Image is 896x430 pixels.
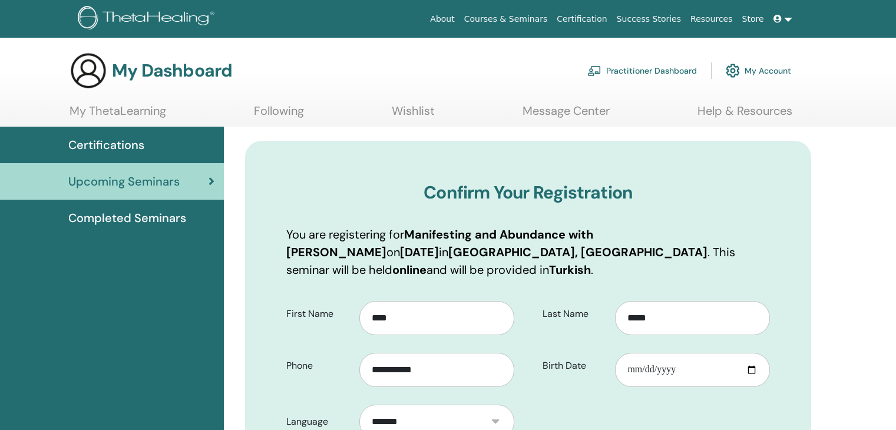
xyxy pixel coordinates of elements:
[78,6,219,32] img: logo.png
[254,104,304,127] a: Following
[448,244,707,260] b: [GEOGRAPHIC_DATA], [GEOGRAPHIC_DATA]
[534,303,616,325] label: Last Name
[400,244,439,260] b: [DATE]
[523,104,610,127] a: Message Center
[726,58,791,84] a: My Account
[392,262,426,277] b: online
[286,226,770,279] p: You are registering for on in . This seminar will be held and will be provided in .
[277,303,359,325] label: First Name
[112,60,232,81] h3: My Dashboard
[70,52,107,90] img: generic-user-icon.jpg
[686,8,738,30] a: Resources
[68,173,180,190] span: Upcoming Seminars
[549,262,591,277] b: Turkish
[612,8,686,30] a: Success Stories
[286,227,593,260] b: Manifesting and Abundance with [PERSON_NAME]
[697,104,792,127] a: Help & Resources
[534,355,616,377] label: Birth Date
[277,355,359,377] label: Phone
[68,136,144,154] span: Certifications
[552,8,611,30] a: Certification
[70,104,166,127] a: My ThetaLearning
[286,182,770,203] h3: Confirm Your Registration
[425,8,459,30] a: About
[392,104,435,127] a: Wishlist
[587,65,601,76] img: chalkboard-teacher.svg
[726,61,740,81] img: cog.svg
[738,8,769,30] a: Store
[587,58,697,84] a: Practitioner Dashboard
[459,8,553,30] a: Courses & Seminars
[68,209,186,227] span: Completed Seminars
